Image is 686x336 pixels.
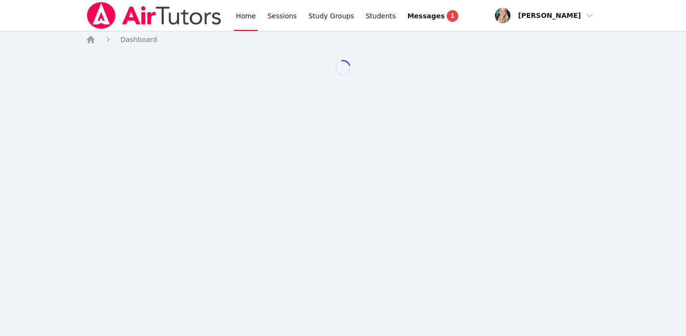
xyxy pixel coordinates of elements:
[86,2,222,29] img: Air Tutors
[86,35,601,44] nav: Breadcrumb
[121,36,157,43] span: Dashboard
[121,35,157,44] a: Dashboard
[407,11,444,21] span: Messages
[447,10,458,22] span: 1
